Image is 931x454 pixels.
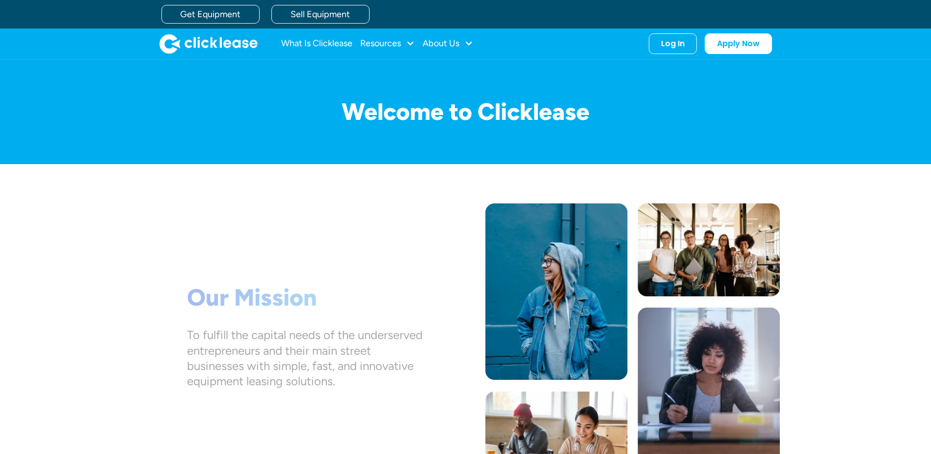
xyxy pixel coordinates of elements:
div: Log In [661,39,685,49]
h1: Our Mission [187,284,423,312]
div: To fulfill the capital needs of the underserved entrepreneurs and their main street businesses wi... [187,327,423,389]
h1: Welcome to Clicklease [152,99,780,125]
a: Apply Now [705,33,772,54]
a: Sell Equipment [271,5,370,24]
img: Clicklease logo [160,34,258,54]
a: What Is Clicklease [281,34,352,54]
a: Get Equipment [161,5,260,24]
